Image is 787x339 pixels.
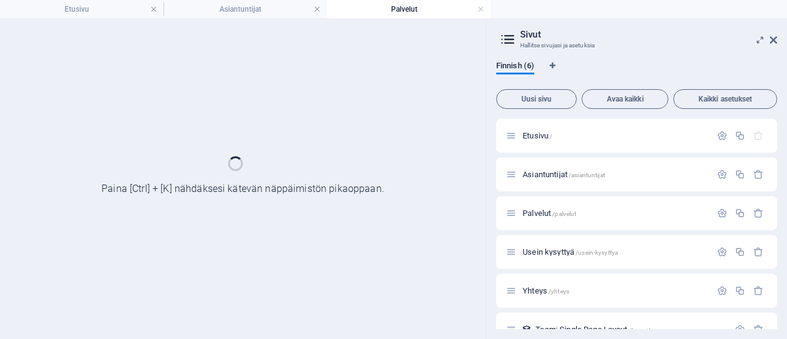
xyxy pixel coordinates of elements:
[753,285,764,296] div: Poista
[587,95,663,103] span: Avaa kaikki
[717,130,727,141] div: Asetukset
[735,208,745,218] div: Monista
[679,95,772,103] span: Kaikki asetukset
[717,285,727,296] div: Asetukset
[523,247,618,257] span: Usein kysyttyä
[519,248,711,256] div: Usein kysyttyä/usein-kysyttya
[753,169,764,180] div: Poista
[523,131,552,140] span: Etusivu
[582,89,668,109] button: Avaa kaikki
[532,325,729,333] div: Team: Single Page Layout/team-item
[735,247,745,257] div: Monista
[523,209,576,218] span: Palvelut
[753,247,764,257] div: Poista
[519,170,711,178] div: Asiantuntijat/asiantuntijat
[523,170,605,179] span: Asiantuntijat
[519,287,711,295] div: Yhteys/yhteys
[164,2,327,16] h4: Asiantuntijat
[520,29,777,40] h2: Sivut
[523,286,569,295] span: Napsauta avataksesi sivun
[753,324,764,335] div: Poista
[521,324,532,335] div: Tätä asettelua käytetään mallina kaikille tämän kokoelman kohteille (esim. blogikirjoitus). Kohte...
[629,327,659,333] span: /team-item
[502,95,571,103] span: Uusi sivu
[735,324,745,335] div: Asetukset
[735,130,745,141] div: Monista
[717,247,727,257] div: Asetukset
[673,89,777,109] button: Kaikki asetukset
[735,285,745,296] div: Monista
[552,210,576,217] span: /palvelut
[717,208,727,218] div: Asetukset
[519,132,711,140] div: Etusivu/
[717,169,727,180] div: Asetukset
[753,130,764,141] div: Aloitussivua ei voi poistaa
[753,208,764,218] div: Poista
[735,169,745,180] div: Monista
[569,172,605,178] span: /asiantuntijat
[548,288,569,295] span: /yhteys
[496,89,577,109] button: Uusi sivu
[496,58,534,76] span: Finnish (6)
[519,209,711,217] div: Palvelut/palvelut
[575,249,618,256] span: /usein-kysyttya
[327,2,491,16] h4: Palvelut
[550,133,552,140] span: /
[520,40,753,51] h3: Hallitse sivujasi ja asetuksia
[496,61,777,84] div: Kielivälilehdet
